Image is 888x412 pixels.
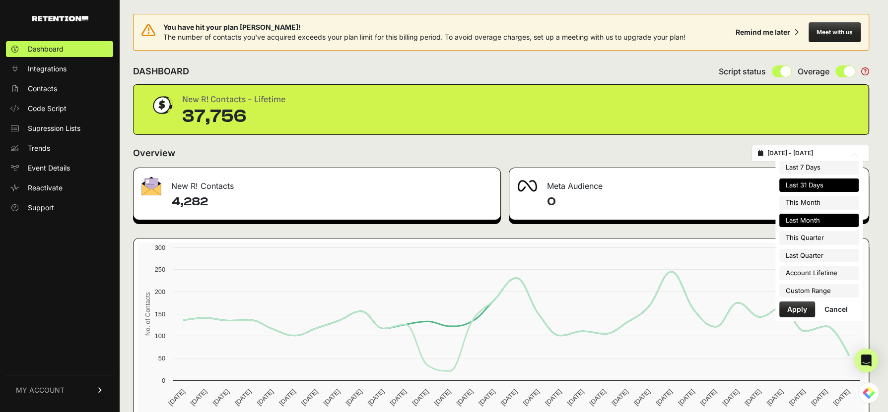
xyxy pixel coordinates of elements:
[134,168,500,198] div: New R! Contacts
[158,354,165,362] text: 50
[6,81,113,97] a: Contacts
[155,288,165,295] text: 200
[28,123,80,133] span: Supression Lists
[544,388,563,407] text: [DATE]
[28,84,57,94] span: Contacts
[182,107,285,126] div: 37,756
[322,388,342,407] text: [DATE]
[155,266,165,273] text: 250
[632,388,652,407] text: [DATE]
[832,388,851,407] text: [DATE]
[588,388,607,407] text: [DATE]
[719,65,766,77] span: Script status
[499,388,519,407] text: [DATE]
[171,194,492,210] h4: 4,282
[654,388,674,407] text: [DATE]
[6,41,113,57] a: Dashboard
[233,388,253,407] text: [DATE]
[779,161,859,175] li: Last 7 Days
[6,160,113,176] a: Event Details
[144,292,151,336] text: No. of Contacts
[28,183,63,193] span: Reactivate
[110,59,167,65] div: Keywords by Traffic
[854,349,878,372] div: Open Intercom Messenger
[163,22,685,32] span: You have hit your plan [PERSON_NAME]!
[787,388,807,407] text: [DATE]
[810,388,829,407] text: [DATE]
[28,163,70,173] span: Event Details
[779,231,859,245] li: This Quarter
[389,388,408,407] text: [DATE]
[779,249,859,263] li: Last Quarter
[99,58,107,65] img: tab_keywords_by_traffic_grey.svg
[277,388,297,407] text: [DATE]
[779,301,815,317] button: Apply
[211,388,230,407] text: [DATE]
[6,120,113,136] a: Supression Lists
[809,22,861,42] button: Meet with us
[477,388,496,407] text: [DATE]
[566,388,585,407] text: [DATE]
[163,33,685,41] span: The number of contacts you've acquired exceeds your plan limit for this billing period. To avoid ...
[141,177,161,195] img: fa-envelope-19ae18322b30453b285274b1b8af3d052b27d846a4fbe8435d1a52b978f639a2.png
[28,143,50,153] span: Trends
[509,168,869,198] div: Meta Audience
[149,93,174,118] img: dollar-coin-05c43ed7efb7bc0c12610022525b4bbbb207c7efeef5aecc26f025e68dcafac9.png
[779,284,859,298] li: Custom Range
[610,388,629,407] text: [DATE]
[433,388,452,407] text: [DATE]
[547,194,861,210] h4: 0
[6,200,113,216] a: Support
[26,26,109,34] div: Domain: [DOMAIN_NAME]
[344,388,363,407] text: [DATE]
[366,388,386,407] text: [DATE]
[167,388,186,407] text: [DATE]
[16,26,24,34] img: website_grey.svg
[732,23,803,41] button: Remind me later
[6,101,113,117] a: Code Script
[455,388,475,407] text: [DATE]
[699,388,718,407] text: [DATE]
[133,146,175,160] h2: Overview
[765,388,785,407] text: [DATE]
[32,16,88,21] img: Retention.com
[410,388,430,407] text: [DATE]
[28,104,67,114] span: Code Script
[38,59,89,65] div: Domain Overview
[779,214,859,228] li: Last Month
[16,385,65,395] span: MY ACCOUNT
[189,388,208,407] text: [DATE]
[256,388,275,407] text: [DATE]
[6,375,113,405] a: MY ACCOUNT
[182,93,285,107] div: New R! Contacts - Lifetime
[743,388,762,407] text: [DATE]
[133,64,189,78] h2: DASHBOARD
[779,266,859,280] li: Account Lifetime
[817,301,856,317] button: Cancel
[16,16,24,24] img: logo_orange.svg
[6,61,113,77] a: Integrations
[779,196,859,210] li: This Month
[6,140,113,156] a: Trends
[721,388,740,407] text: [DATE]
[27,58,35,65] img: tab_domain_overview_orange.svg
[6,180,113,196] a: Reactivate
[779,178,859,192] li: Last 31 Days
[517,180,537,192] img: fa-meta-2f981b61bb99beabf952f7030308934f19ce035c18b003e963880cc3fabeebb7.png
[28,16,49,24] div: v 4.0.25
[162,377,165,384] text: 0
[28,64,67,74] span: Integrations
[155,310,165,318] text: 150
[300,388,319,407] text: [DATE]
[736,27,790,37] div: Remind me later
[28,203,54,213] span: Support
[28,44,64,54] span: Dashboard
[677,388,696,407] text: [DATE]
[155,332,165,340] text: 100
[521,388,541,407] text: [DATE]
[155,244,165,251] text: 300
[798,65,829,77] span: Overage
